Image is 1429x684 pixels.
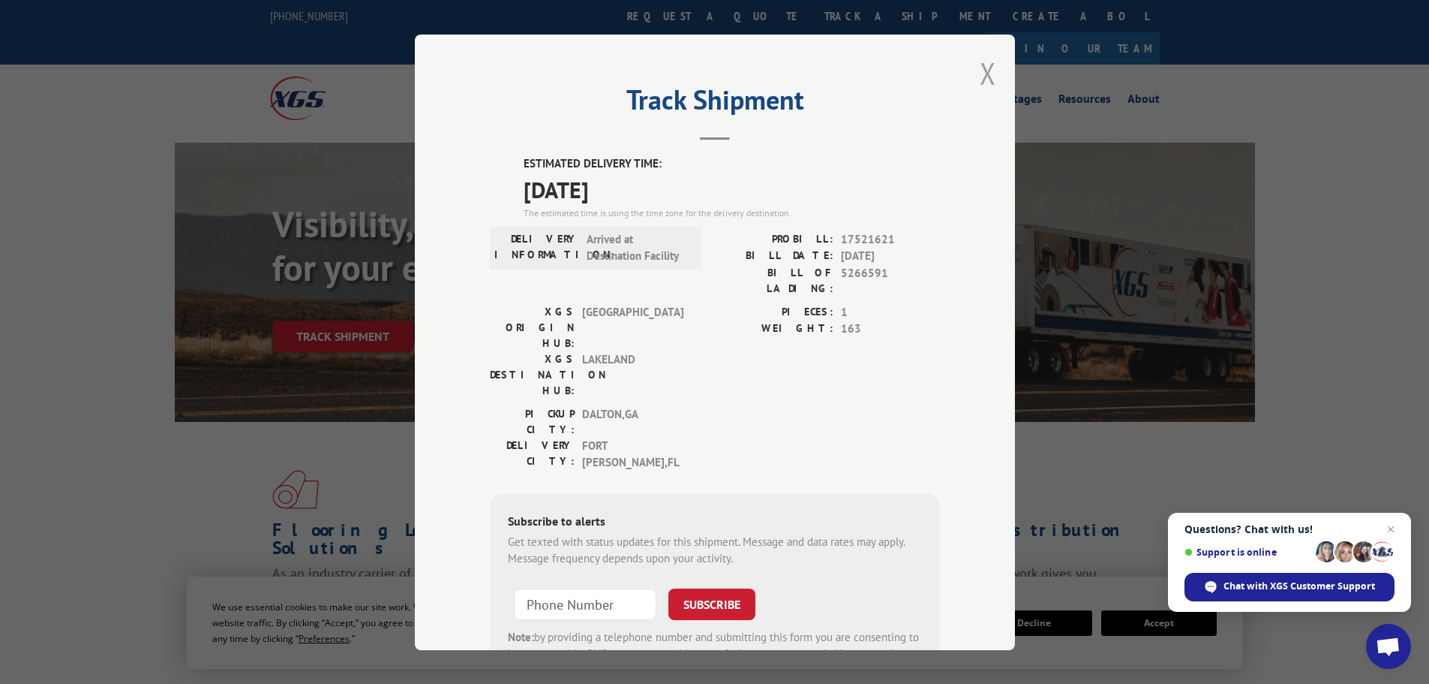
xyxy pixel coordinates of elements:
div: Open chat [1366,624,1411,669]
div: The estimated time is using the time zone for the delivery destination. [524,206,940,219]
label: PICKUP CITY: [490,405,575,437]
span: [GEOGRAPHIC_DATA] [582,303,683,351]
span: [DATE] [524,172,940,206]
h2: Track Shipment [490,89,940,118]
label: DELIVERY CITY: [490,437,575,471]
span: Arrived at Destination Facility [587,231,688,264]
label: DELIVERY INFORMATION: [494,231,579,264]
span: Questions? Chat with us! [1184,523,1394,535]
div: by providing a telephone number and submitting this form you are consenting to be contacted by SM... [508,628,922,679]
span: 17521621 [841,231,940,248]
button: SUBSCRIBE [668,588,755,619]
span: FORT [PERSON_NAME] , FL [582,437,683,471]
label: XGS ORIGIN HUB: [490,303,575,351]
span: Support is online [1184,547,1310,558]
label: PIECES: [715,303,833,321]
span: 163 [841,321,940,338]
strong: Note: [508,629,534,643]
button: Close modal [980,53,996,93]
div: Get texted with status updates for this shipment. Message and data rates may apply. Message frequ... [508,533,922,567]
label: WEIGHT: [715,321,833,338]
label: BILL OF LADING: [715,264,833,296]
span: DALTON , GA [582,405,683,437]
span: 1 [841,303,940,321]
label: BILL DATE: [715,248,833,265]
span: 5266591 [841,264,940,296]
span: Close chat [1382,520,1400,538]
label: ESTIMATED DELIVERY TIME: [524,155,940,173]
input: Phone Number [514,588,656,619]
span: LAKELAND [582,351,683,398]
label: XGS DESTINATION HUB: [490,351,575,398]
span: Chat with XGS Customer Support [1223,580,1375,593]
div: Chat with XGS Customer Support [1184,573,1394,601]
span: [DATE] [841,248,940,265]
label: PROBILL: [715,231,833,248]
div: Subscribe to alerts [508,511,922,533]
